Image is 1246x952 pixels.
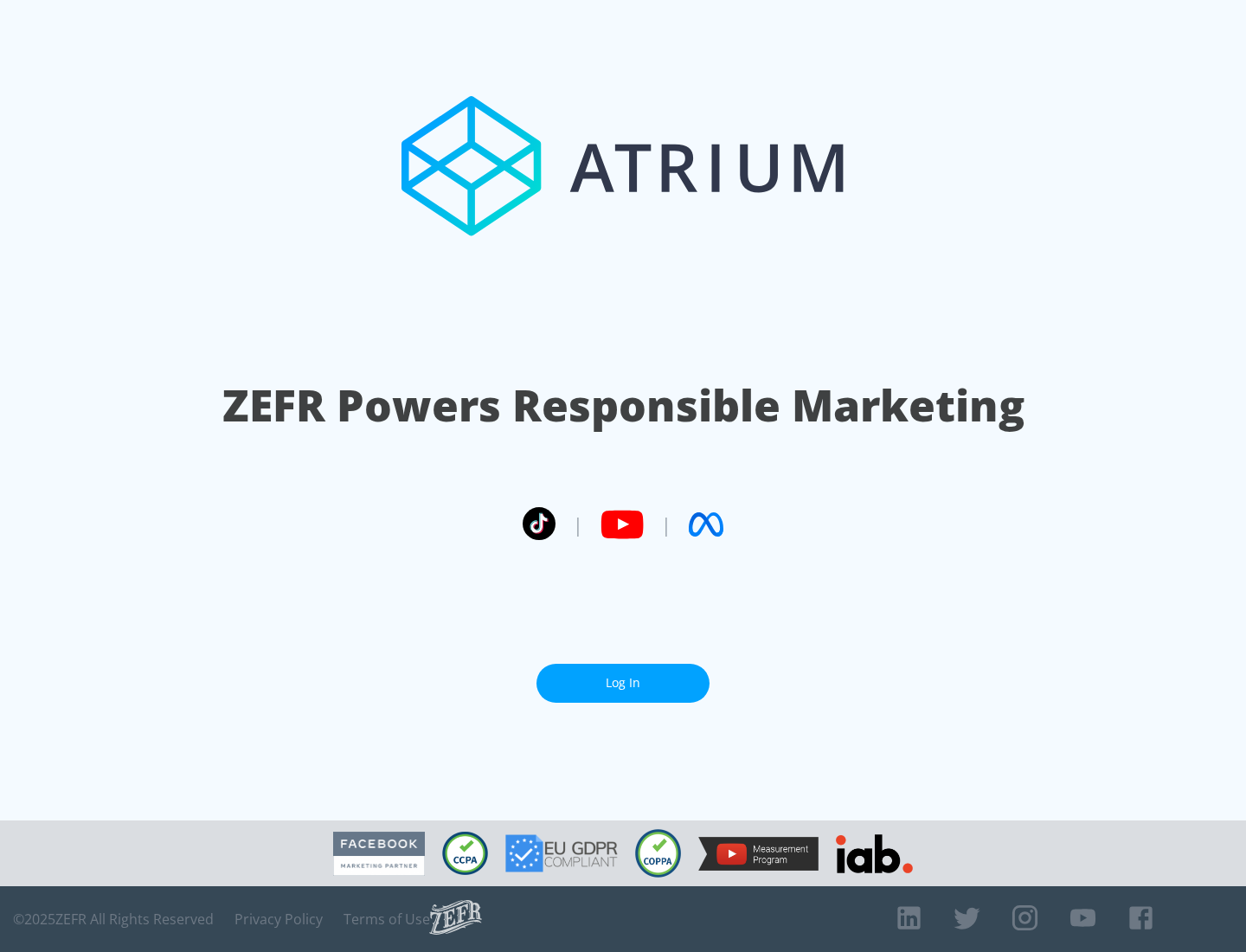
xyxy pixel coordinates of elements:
span: | [573,511,583,537]
span: © 2025 ZEFR All Rights Reserved [13,910,214,928]
h1: ZEFR Powers Responsible Marketing [222,376,1024,435]
img: IAB [836,834,913,873]
img: Facebook Marketing Partner [333,832,425,876]
a: Log In [536,664,710,703]
img: GDPR Compliant [505,834,618,872]
img: COPPA Compliant [635,829,681,878]
span: | [661,511,671,537]
a: Terms of Use [344,910,430,928]
img: YouTube Measurement Program [698,837,819,871]
a: Privacy Policy [234,910,323,928]
img: CCPA Compliant [442,832,488,875]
